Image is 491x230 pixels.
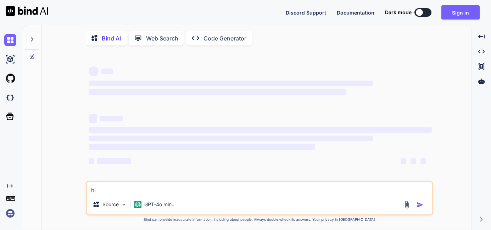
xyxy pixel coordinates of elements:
img: githubLight [4,72,16,84]
p: Bind can provide inaccurate information, including about people. Always double-check its answers.... [86,217,433,222]
img: signin [4,207,16,219]
img: icon [417,201,424,208]
img: attachment [403,201,411,209]
img: darkCloudIdeIcon [4,92,16,104]
span: Dark mode [385,9,412,16]
p: Web Search [146,34,178,43]
textarea: hi [87,182,432,195]
span: ‌ [89,136,373,141]
img: Bind AI [6,6,48,16]
p: Source [102,201,119,208]
button: Documentation [337,9,374,16]
span: ‌ [420,158,426,164]
span: ‌ [100,116,123,121]
span: ‌ [101,69,113,74]
button: Sign in [441,5,480,20]
span: ‌ [89,89,346,95]
button: Discord Support [286,9,326,16]
p: Code Generator [203,34,246,43]
span: ‌ [97,158,131,164]
span: Documentation [337,10,374,16]
img: GPT-4o mini [134,201,141,208]
span: ‌ [411,158,416,164]
span: ‌ [401,158,406,164]
img: Pick Models [121,202,127,208]
span: Discord Support [286,10,326,16]
span: ‌ [89,66,99,76]
span: ‌ [89,114,97,123]
span: ‌ [89,81,373,86]
p: GPT-4o min.. [144,201,174,208]
span: ‌ [89,144,315,150]
span: ‌ [89,127,432,133]
span: ‌ [89,158,94,164]
img: ai-studio [4,53,16,65]
img: chat [4,34,16,46]
p: Bind AI [102,34,121,43]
